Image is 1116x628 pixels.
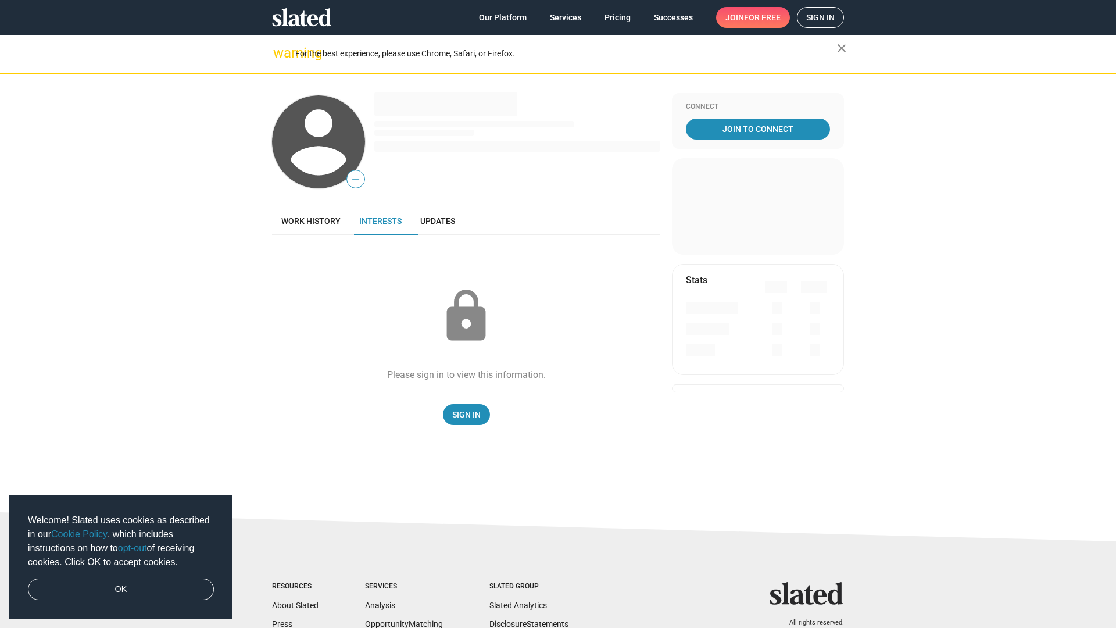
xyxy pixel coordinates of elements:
mat-card-title: Stats [686,274,707,286]
a: dismiss cookie message [28,579,214,601]
span: for free [744,7,781,28]
a: Pricing [595,7,640,28]
a: Updates [411,207,464,235]
a: Cookie Policy [51,529,108,539]
span: Pricing [604,7,631,28]
a: Our Platform [470,7,536,28]
div: Please sign in to view this information. [387,369,546,381]
div: Connect [686,102,830,112]
mat-icon: lock [437,287,495,345]
div: Slated Group [489,582,568,591]
span: Work history [281,216,341,226]
a: Sign in [797,7,844,28]
a: About Slated [272,601,319,610]
span: — [347,172,364,187]
div: cookieconsent [9,495,233,619]
div: For the best experience, please use Chrome, Safari, or Firefox. [295,46,837,62]
mat-icon: warning [273,46,287,60]
a: Interests [350,207,411,235]
a: opt-out [118,543,147,553]
span: Join [725,7,781,28]
a: Services [541,7,591,28]
span: Interests [359,216,402,226]
a: Joinfor free [716,7,790,28]
a: Work history [272,207,350,235]
a: Successes [645,7,702,28]
span: Services [550,7,581,28]
a: Sign In [443,404,490,425]
span: Our Platform [479,7,527,28]
span: Sign in [806,8,835,27]
span: Join To Connect [688,119,828,140]
span: Sign In [452,404,481,425]
span: Updates [420,216,455,226]
div: Resources [272,582,319,591]
a: Join To Connect [686,119,830,140]
a: Analysis [365,601,395,610]
a: Slated Analytics [489,601,547,610]
div: Services [365,582,443,591]
span: Welcome! Slated uses cookies as described in our , which includes instructions on how to of recei... [28,513,214,569]
span: Successes [654,7,693,28]
mat-icon: close [835,41,849,55]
